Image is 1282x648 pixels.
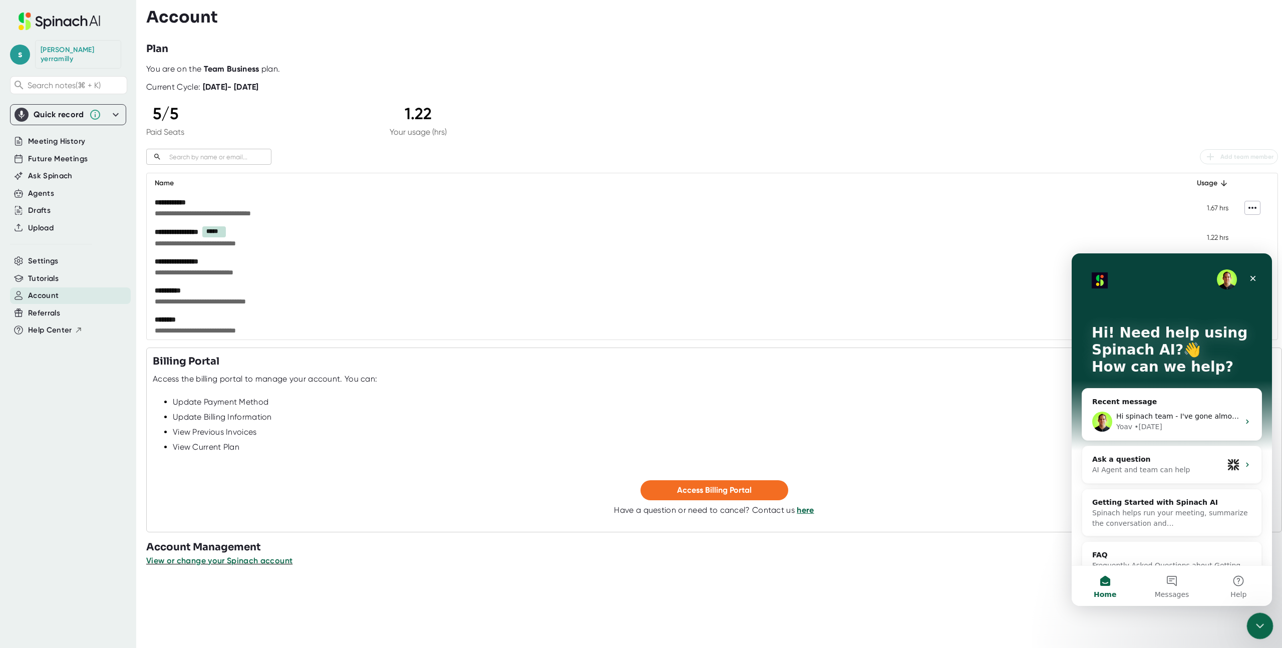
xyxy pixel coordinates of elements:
[172,16,190,34] div: Close
[28,153,88,165] button: Future Meetings
[146,127,184,137] div: Paid Seats
[640,480,788,500] button: Access Billing Portal
[63,168,91,179] div: • [DATE]
[21,211,152,222] div: AI Agent and team can help
[173,427,1275,437] div: View Previous Invoices
[28,325,72,336] span: Help Center
[204,64,259,74] b: Team Business
[173,442,1275,452] div: View Current Plan
[28,81,101,90] span: Search notes (⌘ + K)
[45,159,427,167] span: Hi spinach team - I've gone almost a week with paying and unable to use spinach. Any update on th...
[10,45,30,65] span: s
[11,288,190,336] div: FAQFrequently Asked Questions about Getting Started,…
[155,177,1169,189] div: Name
[614,505,814,515] div: Have a question or need to cancel? Contact us
[28,325,83,336] button: Help Center
[173,397,1275,407] div: Update Payment Method
[146,540,1282,555] h3: Account Management
[28,205,51,216] button: Drafts
[203,82,259,92] b: [DATE] - [DATE]
[165,151,271,163] input: Search by name or email...
[173,412,1275,422] div: Update Billing Information
[677,485,752,495] span: Access Billing Portal
[15,105,122,125] div: Quick record
[1072,253,1272,606] iframe: Intercom live chat
[21,308,169,327] span: Frequently Asked Questions about Getting Started,…
[28,290,59,301] button: Account
[28,273,59,284] button: Tutorials
[1177,252,1236,281] td: 0.73 hrs
[146,556,292,565] span: View or change your Spinach account
[390,127,447,137] div: Your usage (hrs)
[797,505,814,515] a: here
[1247,613,1273,639] iframe: Intercom live chat
[22,338,45,345] span: Home
[28,136,85,147] button: Meeting History
[156,205,168,217] img: Profile image for Fin
[28,307,60,319] button: Referrals
[21,255,176,274] span: Spinach helps run your meeting, summarize the conversation and…
[83,338,118,345] span: Messages
[34,110,84,120] div: Quick record
[28,255,59,267] button: Settings
[146,64,1278,74] div: You are on the plan.
[146,42,168,57] h3: Plan
[146,104,184,123] div: 5 / 5
[21,296,180,307] div: FAQ
[10,192,190,230] div: Ask a questionAI Agent and team can helpProfile image for Fin
[41,46,116,63] div: sumant yerramilly
[28,222,54,234] button: Upload
[1177,222,1236,252] td: 1.22 hrs
[28,188,54,199] button: Agents
[159,338,175,345] span: Help
[146,82,259,92] div: Current Cycle:
[1204,151,1273,163] span: Add team member
[28,170,73,182] button: Ask Spinach
[390,104,447,123] div: 1.22
[21,201,152,211] div: Ask a question
[11,236,190,283] div: Getting Started with Spinach AISpinach helps run your meeting, summarize the conversation and…
[1185,177,1228,189] div: Usage
[134,312,200,353] button: Help
[1200,149,1278,164] button: Add team member
[45,168,61,179] div: Yoav
[146,555,292,567] button: View or change your Spinach account
[146,8,218,27] h3: Account
[153,374,377,384] div: Access the billing portal to manage your account. You can:
[21,244,180,254] div: Getting Started with Spinach AI
[1177,193,1236,222] td: 1.67 hrs
[67,312,133,353] button: Messages
[153,354,219,369] h3: Billing Portal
